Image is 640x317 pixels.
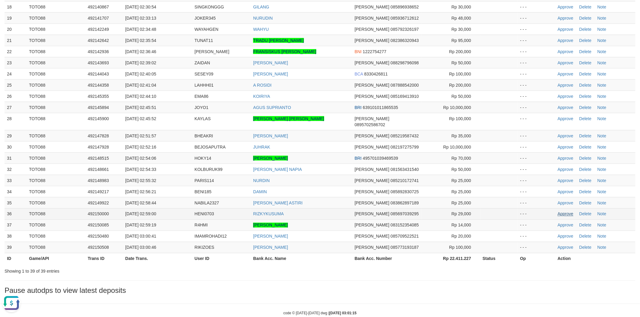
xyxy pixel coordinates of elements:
[518,141,555,152] td: - - -
[597,49,606,54] a: Note
[194,189,211,194] span: BENI185
[363,49,387,54] span: Copy 1222754277 to clipboard
[579,167,591,172] a: Delete
[194,223,208,228] span: R4HMI
[125,156,156,161] span: [DATE] 02:54:06
[355,133,390,138] span: [PERSON_NAME]
[355,116,390,121] span: [PERSON_NAME]
[518,219,555,231] td: - - -
[27,186,85,197] td: TOTO88
[253,60,288,65] a: [PERSON_NAME]
[452,16,471,21] span: Rp 48,000
[5,141,27,152] td: 30
[558,83,573,88] a: Approve
[355,167,390,172] span: [PERSON_NAME]
[5,1,27,12] td: 18
[88,83,109,88] span: 492144358
[579,60,591,65] a: Delete
[558,16,573,21] a: Approve
[125,189,156,194] span: [DATE] 02:56:21
[125,116,156,121] span: [DATE] 02:45:52
[597,223,606,228] a: Note
[253,156,288,161] a: [PERSON_NAME]
[194,167,223,172] span: KOLBURUK99
[391,200,419,205] span: Copy 083862897189 to clipboard
[597,27,606,32] a: Note
[452,167,471,172] span: Rp 50,000
[364,72,388,76] span: Copy 8330426811 to clipboard
[579,38,591,43] a: Delete
[5,186,27,197] td: 34
[85,253,123,264] th: Trans ID
[558,38,573,43] a: Approve
[452,60,471,65] span: Rp 50,000
[27,24,85,35] td: TOTO88
[355,212,390,216] span: [PERSON_NAME]
[518,152,555,164] td: - - -
[579,245,591,250] a: Delete
[391,16,419,21] span: Copy 085936712612 to clipboard
[391,133,419,138] span: Copy 085219587432 to clipboard
[5,35,27,46] td: 21
[355,72,363,76] span: BCA
[443,105,471,110] span: Rp 10,000,000
[558,133,573,138] a: Approve
[88,38,109,43] span: 492142642
[352,253,422,264] th: Bank Acc. Number
[518,164,555,175] td: - - -
[355,200,390,205] span: [PERSON_NAME]
[194,5,224,9] span: SINGKONGGG
[558,60,573,65] a: Approve
[579,156,591,161] a: Delete
[27,35,85,46] td: TOTO88
[194,145,226,149] span: BEJOSAPUTRA
[518,186,555,197] td: - - -
[5,102,27,113] td: 27
[355,94,390,99] span: [PERSON_NAME]
[27,219,85,231] td: TOTO88
[452,133,471,138] span: Rp 35,000
[88,223,109,228] span: 492150085
[5,113,27,130] td: 28
[449,72,471,76] span: Rp 100,000
[391,234,419,239] span: Copy 085709522521 to clipboard
[253,200,302,205] a: [PERSON_NAME] ASTIRI
[391,145,419,149] span: Copy 082197275799 to clipboard
[558,189,573,194] a: Approve
[194,156,211,161] span: HOKY14
[88,200,109,205] span: 492149922
[518,102,555,113] td: - - -
[27,242,85,253] td: TOTO88
[579,223,591,228] a: Delete
[27,253,85,264] th: Game/API
[391,38,419,43] span: Copy 082386320943 to clipboard
[518,91,555,102] td: - - -
[5,46,27,57] td: 22
[125,72,156,76] span: [DATE] 02:40:05
[452,178,471,183] span: Rp 25,000
[125,27,156,32] span: [DATE] 02:34:48
[597,200,606,205] a: Note
[518,242,555,253] td: - - -
[125,133,156,138] span: [DATE] 02:51:57
[363,105,398,110] span: Copy 639101011865535 to clipboard
[88,178,109,183] span: 492148983
[27,231,85,242] td: TOTO88
[363,156,398,161] span: Copy 495701039469539 to clipboard
[579,189,591,194] a: Delete
[253,145,270,149] a: JUHRAK
[88,133,109,138] span: 492147828
[558,178,573,183] a: Approve
[125,16,156,21] span: [DATE] 02:33:13
[125,105,156,110] span: [DATE] 02:45:51
[253,178,269,183] a: NURDIN
[558,200,573,205] a: Approve
[27,46,85,57] td: TOTO88
[88,189,109,194] span: 492149217
[27,208,85,219] td: TOTO88
[125,167,156,172] span: [DATE] 02:54:33
[355,83,390,88] span: [PERSON_NAME]
[355,27,390,32] span: [PERSON_NAME]
[355,156,362,161] span: BRI
[251,253,352,264] th: Bank Acc. Name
